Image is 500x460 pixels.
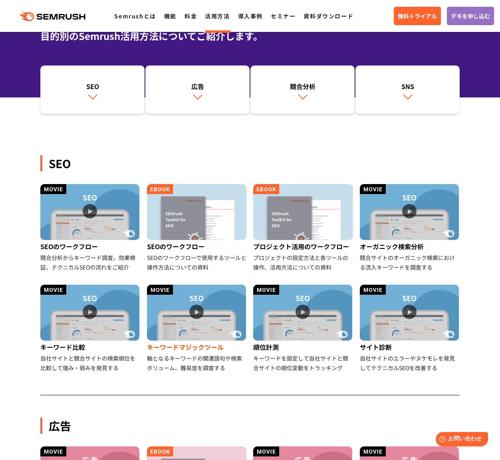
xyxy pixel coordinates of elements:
div: 競合分析からキーワード調査、効果検証、テクニカルSEOの流れをご紹介 [40,253,141,272]
a: 資料ダウンロード [304,12,353,20]
a: 機能 [164,12,177,20]
a: 料金 [185,12,197,20]
a: セミナー [271,12,296,20]
a: SEOのワークフロー SEOのワークフローで使用するツールと操作方法についての資料 [147,184,247,272]
a: デモを申し込む [447,7,494,25]
a: キーワード比較 自社サイトと競合サイトの検索順位を比較して強み・弱みを発見する [40,285,141,373]
div: プロジェクトの設定方法と各ツールの操作、活用方法についての資料 [253,253,353,272]
a: 順位計測 キーワードを設定して自社サイトと競合サイトの順位変動をトラッキング [253,285,353,373]
div: 自社サイトのエラーやヌケモレを発見してテクニカルSEOを改善する [360,353,460,373]
a: SNS [355,65,460,114]
div: プロジェクト活用のワークフロー [253,240,353,253]
span: デモを申し込む [451,12,490,20]
a: プロジェクト活用のワークフロー プロジェクトの設定方法と各ツールの操作、活用方法についての資料 [253,184,353,272]
span: 無料トライアル [398,12,437,20]
a: SEOのワークフロー 競合分析からキーワード調査、効果検証、テクニカルSEOの流れをご紹介 [40,184,141,272]
div: 軸となるキーワードの関連語句や検索ボリューム、難易度を調査する [147,353,247,373]
div: 広告 [40,418,460,434]
div: SEOのワークフロー [40,240,141,253]
div: キーワードマジックツール [147,341,247,353]
div: SEO [44,81,141,91]
div: 目的別のSemrush活用方法についてご紹介します。 [40,29,460,43]
a: Semrushとは [114,12,156,20]
a: オーガニック検索分析 競合サイトのオーガニック検索における流入キーワードを調査する [360,184,460,272]
a: 広告 [145,65,250,114]
div: 自社サイトと競合サイトの検索順位を比較して強み・弱みを発見する [40,353,141,373]
a: 競合分析 [250,65,355,114]
div: SEO [40,155,460,171]
div: オーガニック検索分析 [360,240,460,253]
div: SNS [359,81,456,91]
iframe: Help widget launcher [429,429,491,451]
div: 広告 [149,81,246,91]
div: キーワードを設定して自社サイトと競合サイトの順位変動をトラッキング [253,353,353,373]
div: サイト診断 [360,341,460,353]
div: 競合サイトのオーガニック検索における流入キーワードを調査する [360,253,460,272]
div: 競合分析 [254,81,351,91]
div: SEOのワークフロー [147,240,247,253]
a: 活用方法 [205,12,230,20]
div: 順位計測 [253,341,353,353]
a: キーワードマジックツール 軸となるキーワードの関連語句や検索ボリューム、難易度を調査する [147,285,247,373]
div: キーワード比較 [40,341,141,353]
a: 導入事例 [238,12,263,20]
a: SEO [40,65,145,114]
a: サイト診断 自社サイトのエラーやヌケモレを発見してテクニカルSEOを改善する [360,285,460,373]
a: 無料トライアル [394,7,441,25]
div: SEOのワークフローで使用するツールと操作方法についての資料 [147,253,247,272]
